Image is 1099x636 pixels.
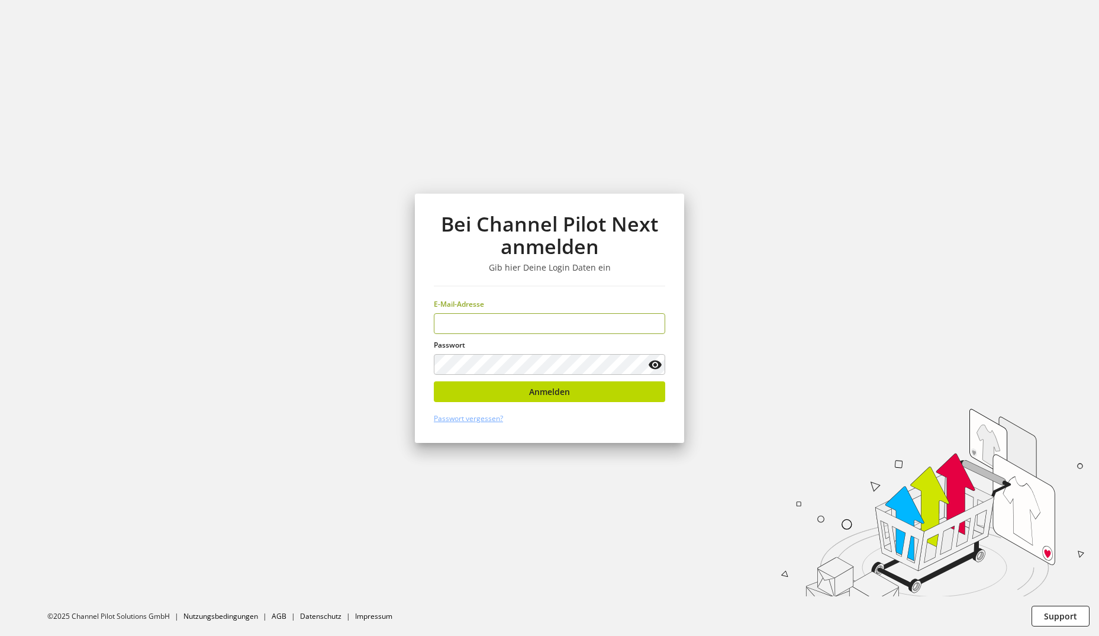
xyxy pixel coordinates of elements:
span: Anmelden [529,386,570,398]
a: AGB [272,611,286,621]
a: Nutzungsbedingungen [183,611,258,621]
button: Support [1032,606,1090,627]
li: ©2025 Channel Pilot Solutions GmbH [47,611,183,622]
h1: Bei Channel Pilot Next anmelden [434,213,665,258]
h3: Gib hier Deine Login Daten ein [434,262,665,273]
span: E-Mail-Adresse [434,299,484,309]
a: Impressum [355,611,392,621]
a: Passwort vergessen? [434,413,503,423]
span: Support [1044,610,1077,622]
button: Anmelden [434,381,665,402]
span: Passwort [434,340,465,350]
a: Datenschutz [300,611,341,621]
